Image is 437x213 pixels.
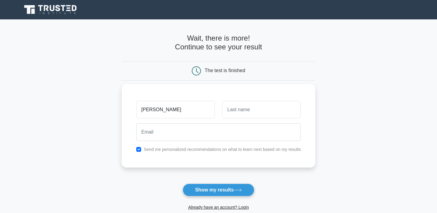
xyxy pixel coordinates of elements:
[205,68,245,73] div: The test is finished
[122,34,316,52] h4: Wait, there is more! Continue to see your result
[188,205,249,210] a: Already have an account? Login
[222,101,301,118] input: Last name
[136,101,215,118] input: First name
[183,184,254,196] button: Show my results
[136,123,301,141] input: Email
[144,147,301,152] label: Send me personalized recommendations on what to learn next based on my results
